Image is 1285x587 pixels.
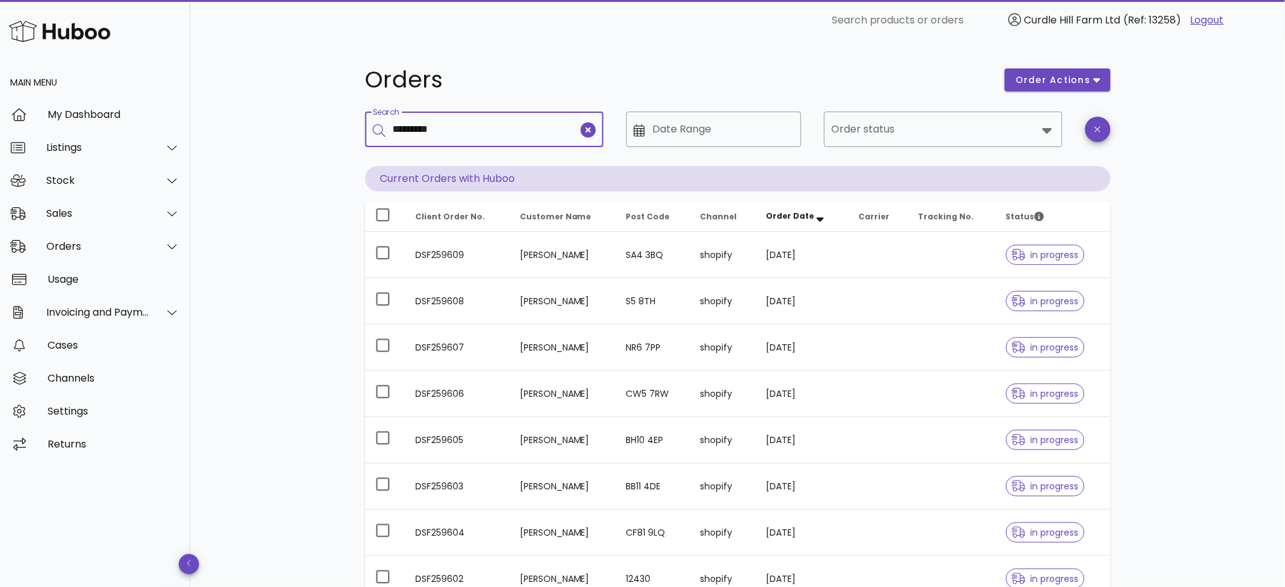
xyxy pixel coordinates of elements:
div: Sales [46,207,150,219]
td: CW5 7RW [616,371,690,417]
span: in progress [1012,482,1079,491]
td: shopify [690,371,756,417]
td: BB11 4DE [616,463,690,510]
th: Client Order No. [406,202,510,232]
div: Orders [46,240,150,252]
th: Status [996,202,1110,232]
td: shopify [690,463,756,510]
td: shopify [690,325,756,371]
span: Post Code [626,211,670,222]
span: Channel [701,211,737,222]
span: Client Order No. [416,211,486,222]
span: (Ref: 13258) [1124,13,1182,27]
div: Returns [48,438,180,450]
th: Customer Name [510,202,616,232]
a: Logout [1191,13,1224,28]
span: in progress [1012,389,1079,398]
p: Current Orders with Huboo [365,166,1111,191]
span: in progress [1012,574,1079,583]
th: Tracking No. [908,202,996,232]
div: Listings [46,141,150,153]
div: Channels [48,372,180,384]
td: BH10 4EP [616,417,690,463]
th: Channel [690,202,756,232]
span: Carrier [858,211,889,222]
td: DSF259607 [406,325,510,371]
td: [PERSON_NAME] [510,232,616,278]
span: in progress [1012,250,1079,259]
button: clear icon [581,122,596,138]
span: in progress [1012,528,1079,537]
td: NR6 7PP [616,325,690,371]
td: [PERSON_NAME] [510,463,616,510]
td: DSF259605 [406,417,510,463]
td: [DATE] [756,463,849,510]
button: order actions [1005,68,1110,91]
h1: Orders [365,68,990,91]
th: Order Date: Sorted descending. Activate to remove sorting. [756,202,849,232]
td: [PERSON_NAME] [510,278,616,325]
div: Invoicing and Payments [46,306,150,318]
td: DSF259603 [406,463,510,510]
td: [DATE] [756,325,849,371]
div: Stock [46,174,150,186]
td: shopify [690,278,756,325]
img: Huboo Logo [9,18,110,45]
div: Order status [824,112,1062,147]
div: My Dashboard [48,108,180,120]
span: Curdle Hill Farm Ltd [1024,13,1121,27]
div: Settings [48,405,180,417]
div: Usage [48,273,180,285]
td: [DATE] [756,371,849,417]
th: Post Code [616,202,690,232]
span: Tracking No. [918,211,974,222]
span: Customer Name [520,211,591,222]
span: order actions [1015,74,1091,87]
td: [DATE] [756,510,849,556]
td: [DATE] [756,278,849,325]
td: S5 8TH [616,278,690,325]
td: shopify [690,417,756,463]
td: [PERSON_NAME] [510,510,616,556]
td: [PERSON_NAME] [510,325,616,371]
th: Carrier [848,202,908,232]
span: in progress [1012,343,1079,352]
td: DSF259604 [406,510,510,556]
span: in progress [1012,435,1079,444]
td: [PERSON_NAME] [510,371,616,417]
span: Order Date [766,210,815,221]
td: [PERSON_NAME] [510,417,616,463]
td: shopify [690,232,756,278]
td: [DATE] [756,232,849,278]
label: Search [373,108,399,117]
td: [DATE] [756,417,849,463]
td: DSF259606 [406,371,510,417]
div: Cases [48,339,180,351]
td: CF81 9LQ [616,510,690,556]
td: SA4 3BQ [616,232,690,278]
td: shopify [690,510,756,556]
span: in progress [1012,297,1079,306]
td: DSF259608 [406,278,510,325]
span: Status [1006,211,1044,222]
td: DSF259609 [406,232,510,278]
